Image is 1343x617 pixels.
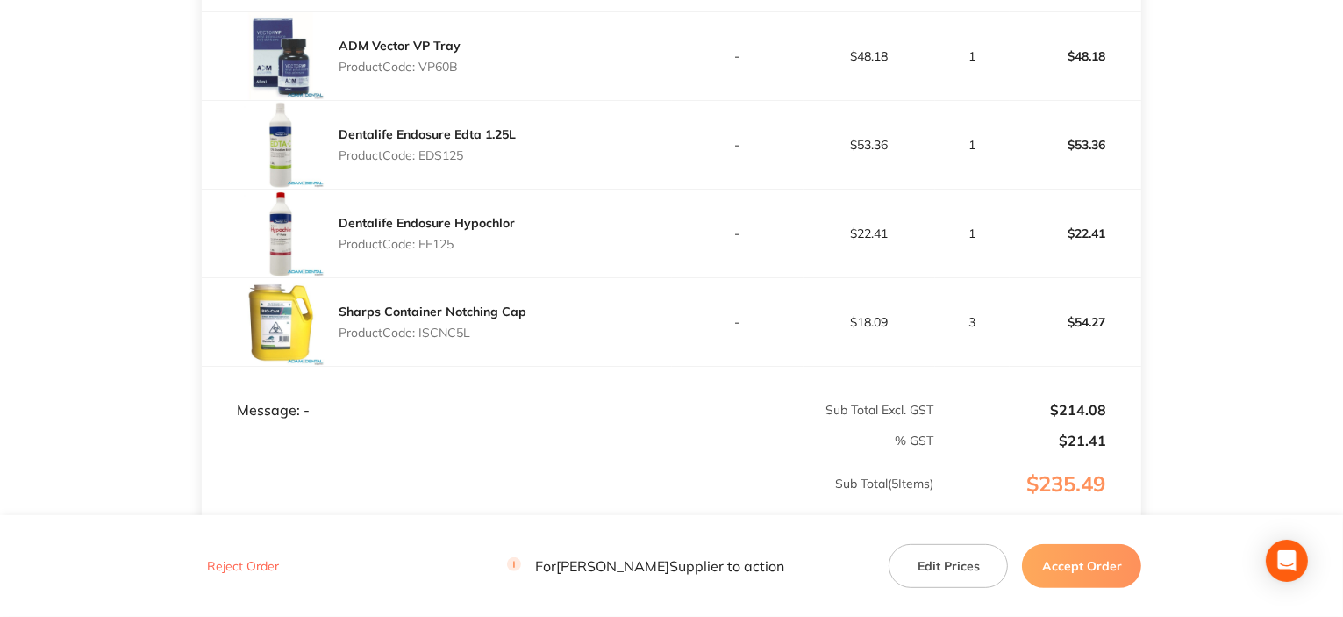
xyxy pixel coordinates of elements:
[936,226,1010,240] p: 1
[339,38,461,54] a: ADM Vector VP Tray
[673,49,803,63] p: -
[936,315,1010,329] p: 3
[936,138,1010,152] p: 1
[339,215,515,231] a: Dentalife Endosure Hypochlor
[673,315,803,329] p: -
[507,558,784,575] p: For [PERSON_NAME] Supplier to action
[1011,301,1140,343] p: $54.27
[203,434,934,448] p: % GST
[936,402,1107,418] p: $214.08
[889,544,1008,588] button: Edit Prices
[804,49,934,63] p: $48.18
[203,477,934,526] p: Sub Total ( 5 Items)
[339,148,516,162] p: Product Code: EDS125
[1011,124,1140,166] p: $53.36
[237,278,325,366] img: OGd4anY2dA
[936,49,1010,63] p: 1
[1266,540,1308,582] div: Open Intercom Messenger
[1011,35,1140,77] p: $48.18
[804,226,934,240] p: $22.41
[936,433,1107,448] p: $21.41
[339,126,516,142] a: Dentalife Endosure Edta 1.25L
[673,138,803,152] p: -
[339,237,515,251] p: Product Code: EE125
[339,304,526,319] a: Sharps Container Notching Cap
[804,138,934,152] p: $53.36
[673,226,803,240] p: -
[804,315,934,329] p: $18.09
[237,101,325,189] img: NjZ0NGFkbw
[339,60,461,74] p: Product Code: VP60B
[1022,544,1141,588] button: Accept Order
[339,326,526,340] p: Product Code: ISCNC5L
[936,472,1141,532] p: $235.49
[237,190,325,277] img: aDFxZ3JsbA
[1011,212,1140,255] p: $22.41
[673,403,934,417] p: Sub Total Excl. GST
[202,559,284,575] button: Reject Order
[237,12,325,100] img: d2VndDZzdA
[202,366,672,419] td: Message: -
